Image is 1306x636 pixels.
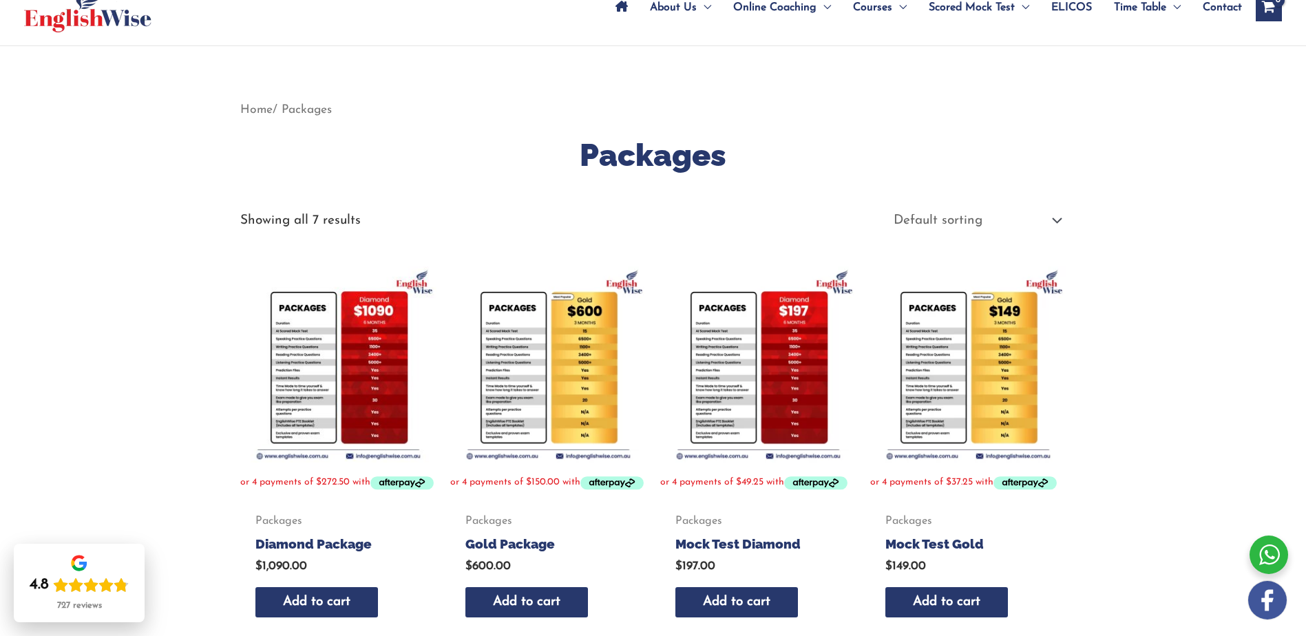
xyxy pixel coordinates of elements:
[240,214,361,227] p: Showing all 7 results
[255,536,420,559] a: Diamond Package
[465,587,588,618] a: Add to cart: “Gold Package”
[255,514,420,529] span: Packages
[255,560,307,572] bdi: 1,090.00
[660,266,856,463] img: Mock Test Diamond
[675,560,682,572] span: $
[870,266,1066,463] img: Mock Test Gold
[240,134,1066,177] h1: Packages
[465,514,630,529] span: Packages
[255,560,262,572] span: $
[30,575,49,595] div: 4.8
[255,587,378,618] a: Add to cart: “Diamond Package”
[465,560,511,572] bdi: 600.00
[240,104,273,116] a: Home
[675,536,840,559] a: Mock Test Diamond
[240,266,436,463] img: Diamond Package
[885,536,1050,553] h2: Mock Test Gold
[885,587,1008,618] a: Add to cart: “Mock Test Gold”
[240,98,1066,121] nav: Breadcrumb
[1248,581,1287,619] img: white-facebook.png
[675,587,798,618] a: Add to cart: “Mock Test Diamond”
[885,514,1050,529] span: Packages
[57,600,102,611] div: 727 reviews
[30,575,129,595] div: Rating: 4.8 out of 5
[675,560,715,572] bdi: 197.00
[885,560,892,572] span: $
[255,536,420,553] h2: Diamond Package
[465,536,630,559] a: Gold Package
[885,560,926,572] bdi: 149.00
[675,536,840,553] h2: Mock Test Diamond
[465,536,630,553] h2: Gold Package
[675,514,840,529] span: Packages
[465,560,472,572] span: $
[885,536,1050,559] a: Mock Test Gold
[450,266,646,463] img: Gold Package
[883,208,1066,234] select: Shop order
